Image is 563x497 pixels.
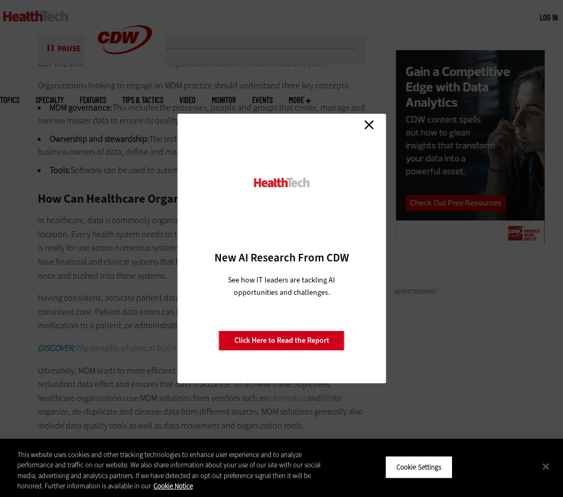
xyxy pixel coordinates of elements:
[196,250,367,265] h3: New AI Research From CDW
[219,330,345,351] a: Click Here to Read the Report
[252,177,311,188] img: HealthTech_0.png
[154,481,193,491] a: More information about your privacy
[361,116,377,133] a: Close
[534,454,558,478] button: Close
[385,456,453,479] button: Cookie Settings
[17,450,338,492] div: This website uses cookies and other tracking technologies to enhance user experience and to analy...
[215,274,348,299] p: See how IT leaders are tackling AI opportunities and challenges.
